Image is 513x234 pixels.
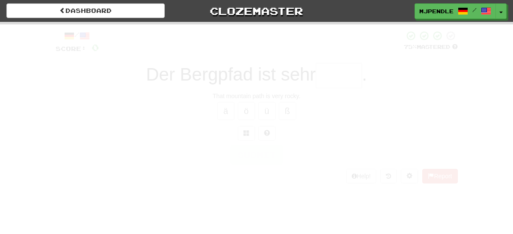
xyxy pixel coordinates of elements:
div: That mountain path is very rocky. [56,92,458,100]
button: Switch sentence to multiple choice alt+p [238,126,255,141]
div: / [56,30,99,41]
button: Single letter hint - you only get 1 per sentence and score half the points! alt+h [258,126,276,141]
button: ä [217,102,234,120]
span: Incorrect [215,24,269,33]
span: Score: [56,45,86,52]
span: 75 % [404,43,417,50]
button: Report [422,169,457,183]
button: ß [279,102,296,120]
button: Round history (alt+y) [380,169,397,183]
button: Submit [230,145,283,165]
button: Help! [346,169,377,183]
span: Correct [94,24,136,33]
span: . [362,64,367,84]
span: 0 [291,23,298,33]
span: / [472,7,477,13]
span: Der Bergpfad ist sehr [146,64,316,84]
a: mjpendle / [415,3,496,19]
span: mjpendle [419,7,454,15]
button: ö [238,102,255,120]
a: Dashboard [6,3,165,18]
span: To go [348,24,378,33]
button: ü [258,102,276,120]
span: 10 [400,23,414,33]
span: 0 [92,42,99,53]
div: Mastered [404,43,458,51]
span: 0 [157,23,165,33]
a: Clozemaster [178,3,336,18]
